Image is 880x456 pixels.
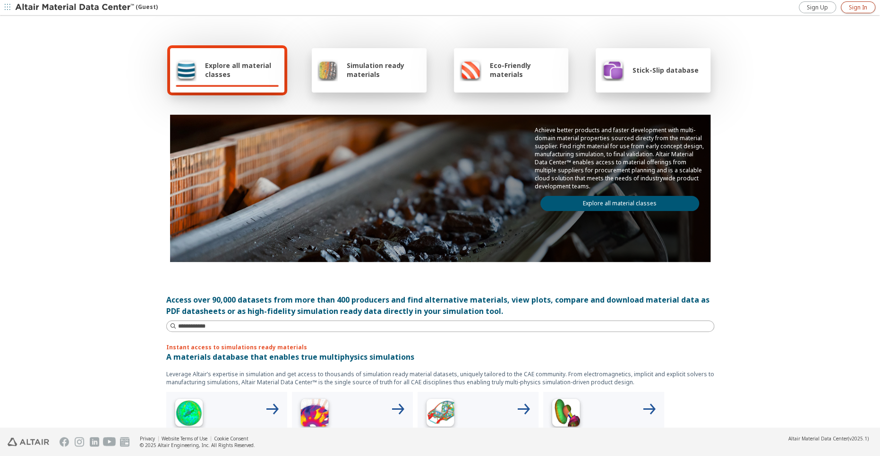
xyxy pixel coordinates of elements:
[460,59,481,81] img: Eco-Friendly materials
[205,61,279,79] span: Explore all material classes
[140,442,255,448] div: © 2025 Altair Engineering, Inc. All Rights Reserved.
[15,3,158,12] div: (Guest)
[214,435,248,442] a: Cookie Consent
[166,370,714,386] p: Leverage Altair’s expertise in simulation and get access to thousands of simulation ready materia...
[799,1,836,13] a: Sign Up
[535,126,705,190] p: Achieve better products and faster development with multi-domain material properties sourced dire...
[15,3,136,12] img: Altair Material Data Center
[166,294,714,317] div: Access over 90,000 datasets from more than 400 producers and find alternative materials, view plo...
[849,4,867,11] span: Sign In
[601,59,624,81] img: Stick-Slip database
[170,396,208,433] img: High Frequency Icon
[166,343,714,351] p: Instant access to simulations ready materials
[841,1,875,13] a: Sign In
[547,396,585,433] img: Crash Analyses Icon
[317,59,338,81] img: Simulation ready materials
[162,435,207,442] a: Website Terms of Use
[8,438,49,446] img: Altair Engineering
[632,66,699,75] span: Stick-Slip database
[540,196,699,211] a: Explore all material classes
[296,396,333,433] img: Low Frequency Icon
[807,4,828,11] span: Sign Up
[490,61,563,79] span: Eco-Friendly materials
[140,435,155,442] a: Privacy
[788,435,848,442] span: Altair Material Data Center
[166,351,714,363] p: A materials database that enables true multiphysics simulations
[421,396,459,433] img: Structural Analyses Icon
[176,59,197,81] img: Explore all material classes
[788,435,869,442] div: (v2025.1)
[346,61,420,79] span: Simulation ready materials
